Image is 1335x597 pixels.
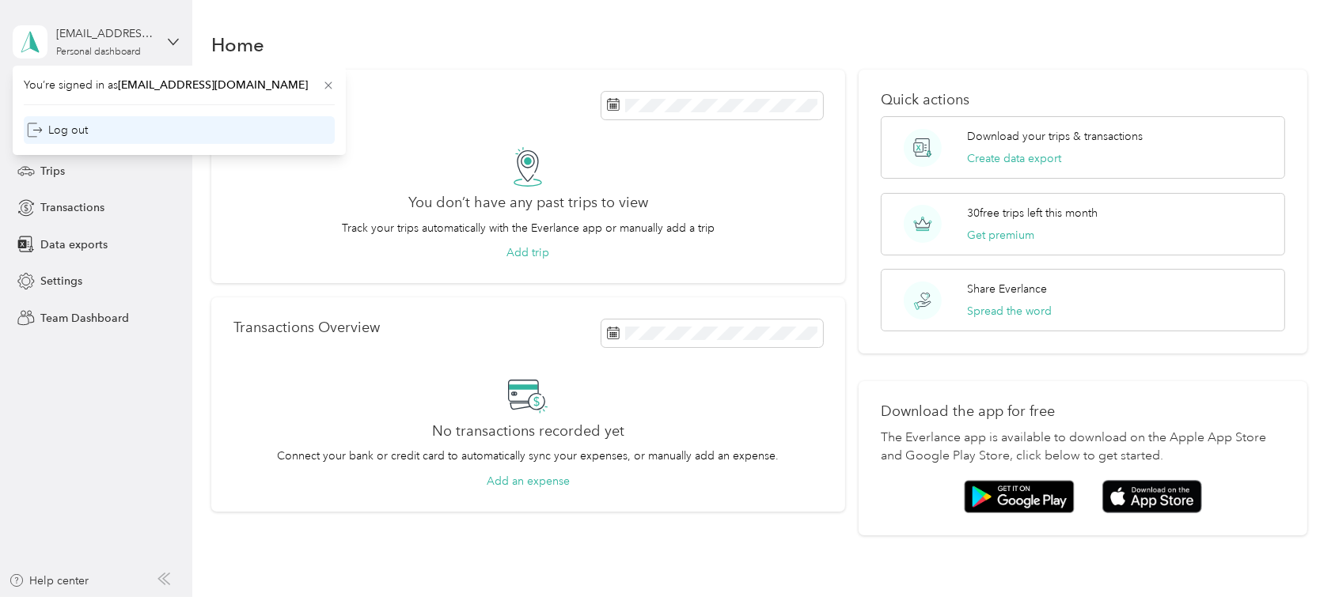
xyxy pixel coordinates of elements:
button: Create data export [967,150,1061,167]
button: Add trip [506,244,549,261]
button: Spread the word [967,303,1052,319]
p: Track your trips automatically with the Everlance app or manually add a trip [342,220,715,236]
p: The Everlance app is available to download on the Apple App Store and Google Play Store, click be... [881,429,1285,467]
span: Settings [40,273,82,289]
span: [EMAIL_ADDRESS][DOMAIN_NAME] [118,78,308,92]
div: Log out [27,122,88,138]
button: Help center [9,572,89,589]
span: Transactions [40,199,104,216]
p: Connect your bank or credit card to automatically sync your expenses, or manually add an expense. [277,448,779,464]
button: Get premium [967,227,1034,244]
span: Data exports [40,236,108,253]
p: Transactions Overview [233,319,380,336]
div: Personal dashboard [56,47,141,57]
p: Download the app for free [881,403,1285,420]
h2: No transactions recorded yet [432,423,624,440]
span: You’re signed in as [24,77,335,93]
div: [EMAIL_ADDRESS][DOMAIN_NAME] [56,25,155,42]
img: Google play [964,480,1075,513]
span: Team Dashboard [40,310,129,327]
h1: Home [211,36,264,53]
img: App store [1102,480,1202,514]
p: Download your trips & transactions [967,128,1143,145]
button: Add an expense [487,473,570,489]
span: Trips [40,163,65,179]
iframe: Everlance-gr Chat Button Frame [1246,508,1335,597]
p: 30 free trips left this month [967,205,1098,221]
p: Share Everlance [967,281,1047,297]
p: Quick actions [881,92,1285,108]
h2: You don’t have any past trips to view [408,195,648,211]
